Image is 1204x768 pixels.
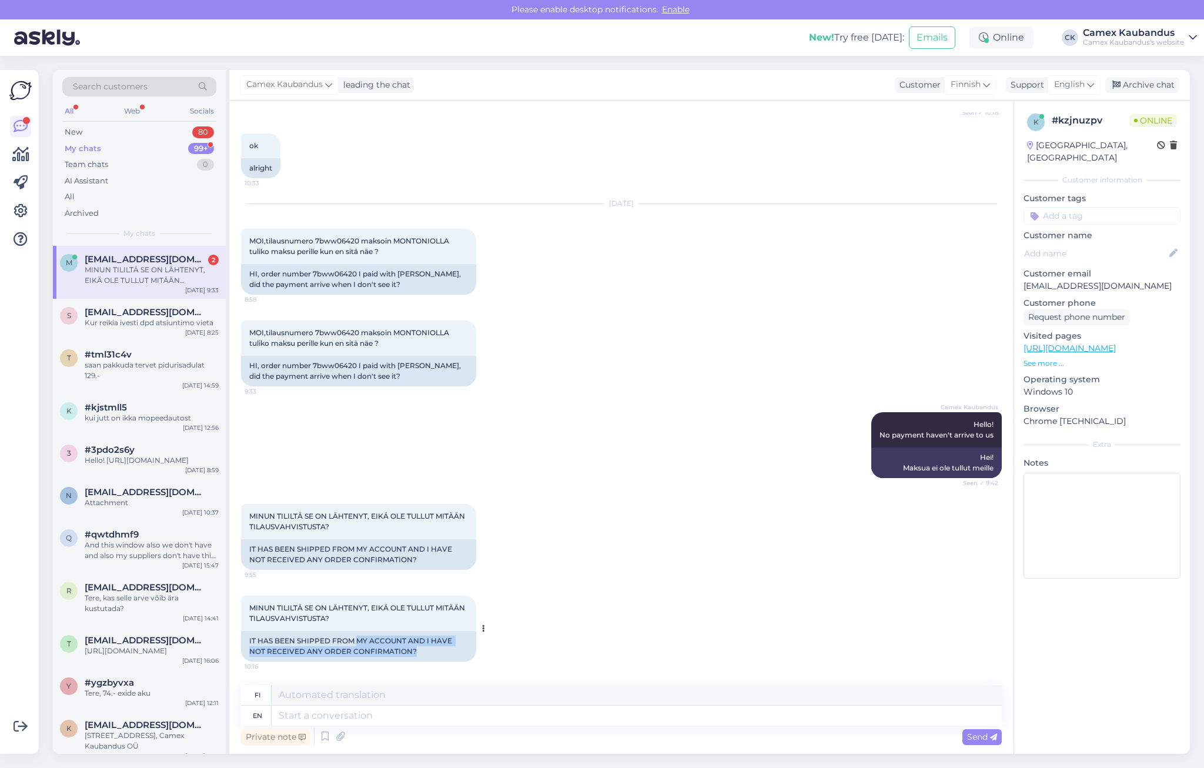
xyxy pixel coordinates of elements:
span: r [66,586,72,595]
div: saan pakkuda tervet pidurisadulat 129.- [85,360,219,381]
div: Tere, kas selle arve võib ära kustutada? [85,593,219,614]
div: Extra [1024,439,1180,450]
div: [URL][DOMAIN_NAME] [85,646,219,656]
div: HI, order number 7bww06420 I paid with [PERSON_NAME], did the payment arrive when I don't see it? [241,356,476,386]
input: Add a tag [1024,207,1180,225]
input: Add name [1024,247,1167,260]
div: Try free [DATE]: [809,31,904,45]
div: All [65,191,75,203]
span: My chats [123,228,155,239]
div: AI Assistant [65,175,108,187]
p: Browser [1024,403,1180,415]
span: raknor@mail.ee [85,582,207,593]
span: 3 [67,449,71,458]
div: Customer information [1024,175,1180,185]
div: fi [255,685,260,705]
div: [DATE] 14:59 [182,381,219,390]
p: See more ... [1024,358,1180,369]
div: [DATE] 16:06 [182,656,219,665]
span: Seen ✓ 9:42 [954,479,998,487]
div: Attachment [85,497,219,508]
div: My chats [65,143,101,155]
div: Private note [241,729,310,745]
p: Operating system [1024,373,1180,386]
div: [GEOGRAPHIC_DATA], [GEOGRAPHIC_DATA] [1027,139,1157,164]
p: Customer tags [1024,192,1180,205]
span: t [67,353,71,362]
a: [URL][DOMAIN_NAME] [1024,343,1116,353]
div: [DATE] 8:25 [185,328,219,337]
div: Archived [65,208,99,219]
div: [DATE] 12:11 [185,699,219,707]
div: 80 [192,126,214,138]
div: alright [241,158,280,178]
span: MINUN TILILTÄ SE ON LÄHTENYT, EIKÄ OLE TULLUT MITÄÄN TILAUSVAHVISTUSTA? [249,603,467,623]
span: y [66,682,71,690]
span: q [66,533,72,542]
span: #qwtdhmf9 [85,529,139,540]
span: 10:33 [245,179,289,188]
p: Customer phone [1024,297,1180,309]
span: simaitistadas08@gmail.com [85,307,207,318]
div: 2 [208,255,219,265]
div: [DATE] 9:33 [185,286,219,295]
span: MOI,tilausnumero 7bww06420 maksoin MONTONIOLLA tuliko maksu perille kun en sitä näe ? [249,328,451,348]
span: k [1034,118,1039,126]
div: en [253,706,262,726]
span: 10:16 [245,662,289,671]
div: IT HAS BEEN SHIPPED FROM MY ACCOUNT AND I HAVE NOT RECEIVED ANY ORDER CONFIRMATION? [241,539,476,570]
div: [DATE] 14:41 [183,614,219,623]
img: Askly Logo [9,79,32,102]
span: #ygzbyvxa [85,677,134,688]
span: 8:58 [245,295,289,304]
div: MINUN TILILTÄ SE ON LÄHTENYT, EIKÄ OLE TULLUT MITÄÄN TILAUSVAHVISTUSTA? [85,265,219,286]
span: s [67,311,71,320]
p: Windows 10 [1024,386,1180,398]
span: Finnish [951,78,981,91]
span: ok [249,141,258,150]
div: Online [969,27,1034,48]
div: Kur reikia ivesti dpd atsiuntimo vieta [85,318,219,328]
div: [STREET_ADDRESS], Camex Kaubandus OÜ [85,730,219,752]
div: Camex Kaubandus [1083,28,1184,38]
span: Search customers [73,81,148,93]
div: [DATE] 10:37 [182,508,219,517]
span: #tml31c4v [85,349,132,360]
div: 99+ [188,143,214,155]
b: New! [809,32,834,43]
div: Web [122,103,142,119]
span: #kjstmll5 [85,402,127,413]
div: HI, order number 7bww06420 I paid with [PERSON_NAME], did the payment arrive when I don't see it? [241,264,476,295]
div: Hello! [URL][DOMAIN_NAME] [85,455,219,466]
span: tetrisnorma@mail.ru [85,635,207,646]
div: [DATE] 12:11 [185,752,219,760]
span: Enable [658,4,693,15]
div: Support [1006,79,1044,91]
p: Customer email [1024,268,1180,280]
div: All [62,103,76,119]
span: k [66,406,72,415]
span: nev-irina@mail.ru [85,487,207,497]
div: CK [1062,29,1078,46]
div: Camex Kaubandus's website [1083,38,1184,47]
p: [EMAIL_ADDRESS][DOMAIN_NAME] [1024,280,1180,292]
p: Notes [1024,457,1180,469]
div: Archive chat [1105,77,1179,93]
div: [DATE] 15:47 [182,561,219,570]
div: Request phone number [1024,309,1130,325]
span: Camex Kaubandus [246,78,323,91]
span: English [1054,78,1085,91]
div: And this window also we don't have and also my suppliers don't have this window [85,540,219,561]
div: [DATE] 8:59 [185,466,219,475]
div: Tere, 74.- exide aku [85,688,219,699]
span: n [66,491,72,500]
div: IT HAS BEEN SHIPPED FROM MY ACCOUNT AND I HAVE NOT RECEIVED ANY ORDER CONFIRMATION? [241,631,476,662]
div: 0 [197,159,214,171]
span: 9:55 [245,570,289,579]
span: #3pdo2s6y [85,445,135,455]
span: k [66,724,72,733]
div: [DATE] 12:56 [183,423,219,432]
span: m [66,258,72,267]
span: Camex Kaubandus [941,403,998,412]
p: Visited pages [1024,330,1180,342]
